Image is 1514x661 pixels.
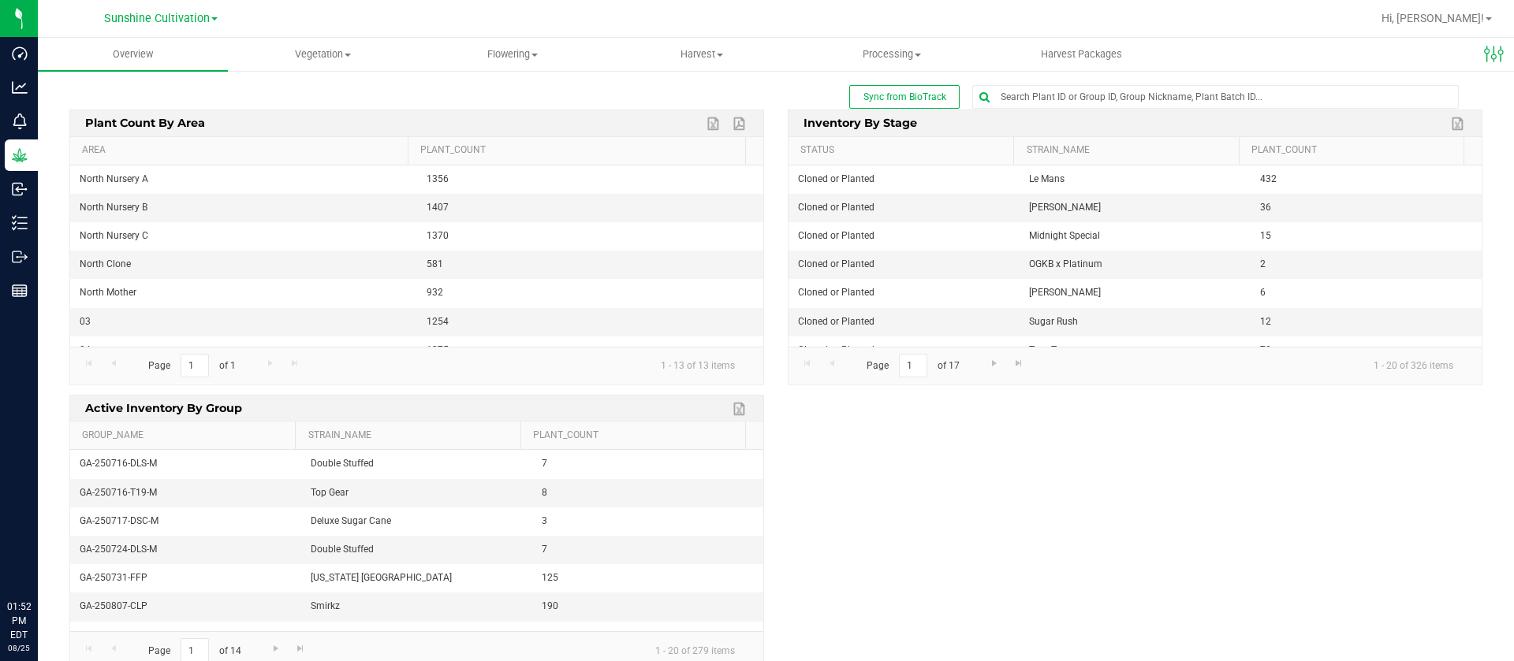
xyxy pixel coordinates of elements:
[532,622,763,650] td: 80
[849,85,960,109] button: Sync from BioTrack
[1020,165,1251,194] td: Le Mans
[1020,279,1251,307] td: [PERSON_NAME]
[12,283,28,299] inline-svg: Reports
[301,507,532,536] td: Deluxe Sugar Cane
[417,165,764,194] td: 1356
[301,622,532,650] td: Golden Lemon 4
[532,507,763,536] td: 3
[82,144,401,157] a: Area
[532,450,763,478] td: 7
[1027,144,1233,157] a: strain_name
[532,536,763,564] td: 7
[789,279,1020,307] td: Cloned or Planted
[1361,354,1466,377] span: 1 - 20 of 326 items
[1251,336,1482,365] td: 72
[289,638,312,659] a: Go to the last page
[789,308,1020,336] td: Cloned or Planted
[532,564,763,592] td: 125
[1020,222,1251,251] td: Midnight Special
[70,622,301,650] td: GA-250807-GL4
[70,336,417,365] td: 04
[1020,336,1251,365] td: Trop Top
[533,429,740,442] a: plant_count
[789,222,1020,251] td: Cloned or Planted
[800,144,1008,157] a: Status
[789,194,1020,222] td: Cloned or Planted
[607,38,797,71] a: Harvest
[1008,354,1031,375] a: Go to the last page
[70,479,301,507] td: GA-250716-T19-M
[12,46,28,61] inline-svg: Dashboard
[228,38,418,71] a: Vegetation
[301,536,532,564] td: Double Stuffed
[264,638,287,659] a: Go to the next page
[70,194,417,222] td: North Nursery B
[532,592,763,621] td: 190
[7,642,31,654] p: 08/25
[81,110,210,135] span: Plant Count By Area
[1251,251,1482,279] td: 2
[308,429,515,442] a: strain_name
[12,80,28,95] inline-svg: Analytics
[797,38,987,71] a: Processing
[973,86,1458,108] input: Search Plant ID or Group ID, Group Nickname, Plant Batch ID...
[417,222,764,251] td: 1370
[12,113,28,129] inline-svg: Monitoring
[12,215,28,231] inline-svg: Inventory
[12,249,28,265] inline-svg: Outbound
[1251,194,1482,222] td: 36
[47,533,65,551] iframe: Resource center unread badge
[70,222,417,251] td: North Nursery C
[7,600,31,642] p: 01:52 PM EDT
[104,12,210,25] span: Sunshine Cultivation
[82,429,289,442] a: Group_Name
[417,251,764,279] td: 581
[1382,12,1484,24] span: Hi, [PERSON_NAME]!
[81,395,247,420] span: Active Inventory by Group
[181,354,209,378] input: 1
[853,354,972,378] span: Page of 17
[532,479,763,507] td: 8
[70,507,301,536] td: GA-250717-DSC-M
[789,165,1020,194] td: Cloned or Planted
[301,564,532,592] td: [US_STATE] [GEOGRAPHIC_DATA]
[1020,308,1251,336] td: Sugar Rush
[70,592,301,621] td: GA-250807-CLP
[417,279,764,307] td: 932
[16,535,63,582] iframe: Resource center
[417,336,764,365] td: 1375
[703,113,726,134] a: Export to Excel
[229,47,417,61] span: Vegetation
[1020,47,1143,61] span: Harvest Packages
[798,47,986,61] span: Processing
[648,354,748,377] span: 1 - 13 of 13 items
[800,110,922,135] span: Inventory by Stage
[301,450,532,478] td: Double Stuffed
[417,194,764,222] td: 1407
[1251,308,1482,336] td: 12
[1251,144,1458,157] a: plant_count
[729,399,752,419] a: Export to Excel
[418,47,606,61] span: Flowering
[70,308,417,336] td: 03
[70,450,301,478] td: GA-250716-DLS-M
[1251,279,1482,307] td: 6
[789,251,1020,279] td: Cloned or Planted
[70,251,417,279] td: North Clone
[135,354,248,378] span: Page of 1
[899,354,927,378] input: 1
[420,144,739,157] a: Plant_Count
[863,91,946,102] span: Sync from BioTrack
[70,564,301,592] td: GA-250731-FFP
[789,336,1020,365] td: Cloned or Planted
[1447,113,1471,134] a: Export to Excel
[1251,165,1482,194] td: 432
[1251,222,1482,251] td: 15
[12,147,28,163] inline-svg: Grow
[301,592,532,621] td: Smirkz
[91,47,174,61] span: Overview
[1020,194,1251,222] td: [PERSON_NAME]
[417,308,764,336] td: 1254
[417,38,607,71] a: Flowering
[70,279,417,307] td: North Mother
